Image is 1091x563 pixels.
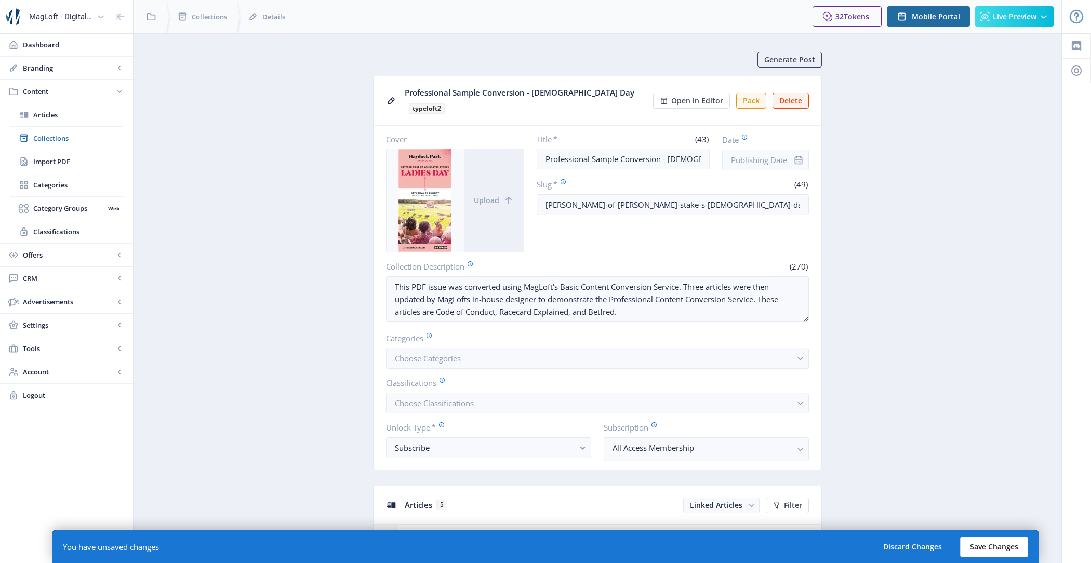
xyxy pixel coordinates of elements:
a: Import PDF [10,150,123,173]
span: Choose Classifications [395,398,474,408]
span: Details [262,11,285,22]
a: Collections [10,127,123,150]
span: (270) [788,261,809,272]
span: Dashboard [23,39,125,50]
button: 32Tokens [813,6,882,27]
label: Collection Description [386,261,593,272]
button: Save Changes [960,537,1028,557]
button: Discard Changes [873,537,952,557]
button: Subscribe [386,437,591,458]
label: Subscription [604,422,801,433]
button: Pack [736,93,766,109]
span: Unlock [697,529,724,541]
button: Choose Categories [386,348,809,369]
div: Subscribe [395,441,574,454]
b: typeloft2 [409,103,445,114]
label: Title [537,134,619,144]
span: Tools [23,343,114,354]
span: Upload [474,196,499,205]
span: Open in Editor [671,97,723,105]
span: Collections [33,133,123,143]
nb-badge: Web [104,203,123,213]
span: Branding [23,63,114,73]
span: Content [23,86,114,97]
span: Tokens [844,11,869,21]
button: Open in Editor [653,93,730,109]
span: Offers [23,250,114,260]
input: this-is-how-a-slug-looks-like [537,194,809,215]
img: properties.app_icon.png [6,8,23,25]
div: Professional Sample Conversion - [DEMOGRAPHIC_DATA] Day [405,85,647,117]
span: Categories [33,180,123,190]
button: Mobile Portal [887,6,970,27]
button: Choose Classifications [386,393,809,413]
label: Date [722,134,801,145]
div: MagLoft - Digital Magazine [29,5,92,28]
button: Delete [773,93,809,109]
span: Settings [23,320,114,330]
span: Title [436,529,454,541]
a: Category GroupsWeb [10,197,123,220]
span: Filter [784,501,802,510]
input: Type Collection Title ... [537,149,710,169]
label: Cover [386,134,516,144]
span: Import PDF [33,156,123,167]
span: Articles [33,110,123,120]
button: Generate Post [757,52,822,68]
span: Live Preview [993,12,1036,21]
span: Classifications [33,226,123,237]
span: Linked Articles [690,500,742,510]
nb-select-label: All Access Membership [613,441,792,454]
button: Upload [464,149,524,252]
span: Category Groups [33,203,104,213]
span: (49) [793,179,809,190]
span: Mobile Portal [912,12,960,21]
span: CRM [23,273,114,284]
span: Collections [192,11,227,22]
label: Unlock Type [386,422,583,433]
span: Actions [749,529,778,541]
span: Date [641,529,658,541]
button: Live Preview [975,6,1054,27]
button: All Access Membership [604,437,809,461]
input: Publishing Date [722,150,809,170]
a: Articles [10,103,123,126]
span: Articles [405,500,432,510]
a: Classifications [10,220,123,243]
span: Generate Post [764,56,815,64]
span: 5 [436,500,447,510]
span: Choose Categories [395,353,461,364]
button: Filter [766,498,809,513]
span: Logout [23,390,125,400]
nb-icon: info [793,155,804,165]
a: Categories [10,173,123,196]
div: You have unsaved changes [63,542,159,552]
label: Classifications [386,377,801,388]
label: Categories [386,332,801,344]
span: Advertisements [23,297,114,307]
span: Account [23,367,114,377]
span: (43) [694,134,710,144]
button: Linked Articles [683,498,760,513]
label: Slug [537,179,669,190]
